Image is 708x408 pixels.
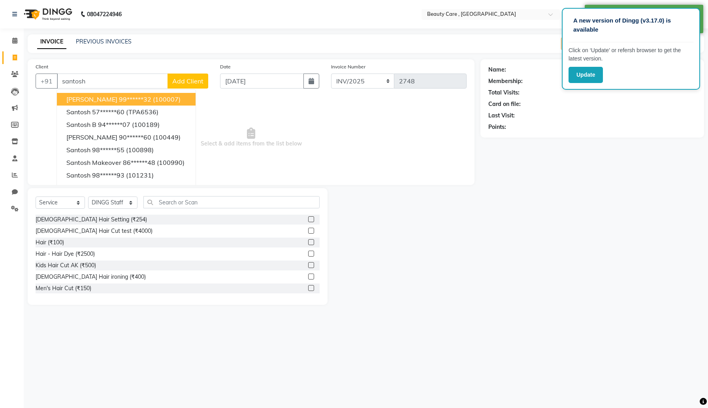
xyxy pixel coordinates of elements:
span: (100449) [153,133,181,141]
b: 08047224946 [87,3,122,25]
div: Points: [488,123,506,131]
span: (TPA6536) [126,108,158,116]
span: Add Client [172,77,203,85]
span: Santosh B [66,121,96,128]
label: Invoice Number [331,63,365,70]
button: Update [569,67,603,83]
div: Membership: [488,77,523,85]
div: [DEMOGRAPHIC_DATA] Hair ironing (₹400) [36,273,146,281]
span: Santosh [66,184,90,192]
p: Click on ‘Update’ or refersh browser to get the latest version. [569,46,693,63]
input: Search by Name/Mobile/Email/Code [57,74,168,89]
div: Hair - Hair Dye (₹2500) [36,250,95,258]
div: Hair (₹100) [36,238,64,247]
input: Search or Scan [143,196,320,208]
div: [DEMOGRAPHIC_DATA] Hair Cut test (₹4000) [36,227,153,235]
div: Last Visit: [488,111,515,120]
span: (101231) [126,171,154,179]
div: Card on file: [488,100,521,108]
p: A new version of Dingg (v3.17.0) is available [573,16,689,34]
span: [PERSON_NAME] [66,133,117,141]
img: logo [20,3,74,25]
div: Men's Hair Cut (₹150) [36,284,91,293]
button: Create New [561,38,606,50]
span: Santosh Makeover [66,159,121,166]
div: [DEMOGRAPHIC_DATA] Hair Setting (₹254) [36,215,147,224]
span: (100189) [132,121,160,128]
span: (100007) [153,95,181,103]
span: [PERSON_NAME] [66,95,117,103]
button: +91 [36,74,58,89]
div: Kids Hair Cut AK (₹500) [36,261,96,270]
label: Date [220,63,231,70]
label: Client [36,63,48,70]
a: PREVIOUS INVOICES [76,38,132,45]
span: Select & add items from the list below [36,98,467,177]
div: Total Visits: [488,89,520,97]
span: (100898) [126,146,154,154]
span: (100990) [157,159,185,166]
span: Santosh [66,171,90,179]
span: Santosh [66,108,90,116]
a: INVOICE [37,35,66,49]
span: (101301) [126,184,154,192]
button: Add Client [168,74,208,89]
span: santosh [66,146,90,154]
div: Name: [488,66,506,74]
